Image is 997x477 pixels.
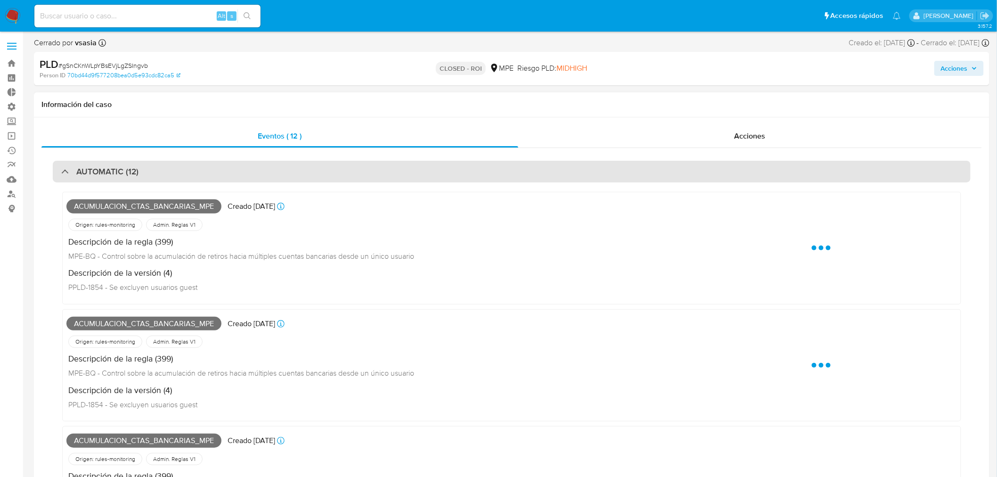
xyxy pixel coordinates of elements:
a: 70bd44d9f577208bea0d5e93cdc82ca5 [67,71,180,80]
span: MPE-BQ - Control sobre la acumulación de retiros hacia múltiples cuentas bancarias desde un único... [68,251,414,261]
a: Notificaciones [893,12,901,20]
span: ACUMULACION_CTAS_BANCARIAS_MPE [66,434,221,448]
button: search-icon [237,9,257,23]
span: PPLD-1854 - Se excluyen usuarios guest [68,399,197,410]
span: # gSnCKnWLpYBsEVjLgZSIngvb [58,61,148,70]
span: Admin. Reglas V1 [152,221,196,229]
div: MPE [490,63,514,74]
span: MIDHIGH [556,63,587,74]
p: Creado [DATE] [228,201,275,212]
span: Origen: rules-monitoring [74,338,136,345]
p: mercedes.medrano@mercadolibre.com [923,11,977,20]
span: Accesos rápidos [831,11,883,21]
h4: Descripción de la regla (399) [68,354,414,364]
button: Acciones [934,61,984,76]
span: Origen: rules-monitoring [74,221,136,229]
span: Riesgo PLD: [517,63,587,74]
b: vsasia [73,37,97,48]
div: Creado el: [DATE] [849,38,915,48]
span: s [230,11,233,20]
span: PPLD-1854 - Se excluyen usuarios guest [68,282,197,292]
input: Buscar usuario o caso... [34,10,261,22]
p: Creado [DATE] [228,319,275,329]
h1: Información del caso [41,100,982,109]
h4: Descripción de la regla (399) [68,237,414,247]
span: Eventos ( 12 ) [258,131,302,141]
div: AUTOMATIC (12) [53,161,971,182]
span: Alt [218,11,225,20]
span: - [917,38,919,48]
span: Admin. Reglas V1 [152,455,196,463]
h3: AUTOMATIC (12) [76,166,139,177]
div: Cerrado el: [DATE] [921,38,989,48]
h4: Descripción de la versión (4) [68,268,414,278]
b: Person ID [40,71,65,80]
span: Origen: rules-monitoring [74,455,136,463]
p: Creado [DATE] [228,436,275,446]
span: ACUMULACION_CTAS_BANCARIAS_MPE [66,317,221,331]
span: Admin. Reglas V1 [152,338,196,345]
h4: Descripción de la versión (4) [68,385,414,395]
b: PLD [40,57,58,72]
span: Acciones [941,61,968,76]
span: MPE-BQ - Control sobre la acumulación de retiros hacia múltiples cuentas bancarias desde un único... [68,368,414,378]
a: Salir [980,11,990,21]
p: CLOSED - ROI [436,62,486,75]
span: ACUMULACION_CTAS_BANCARIAS_MPE [66,199,221,214]
span: Cerrado por [34,38,97,48]
span: Acciones [735,131,766,141]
